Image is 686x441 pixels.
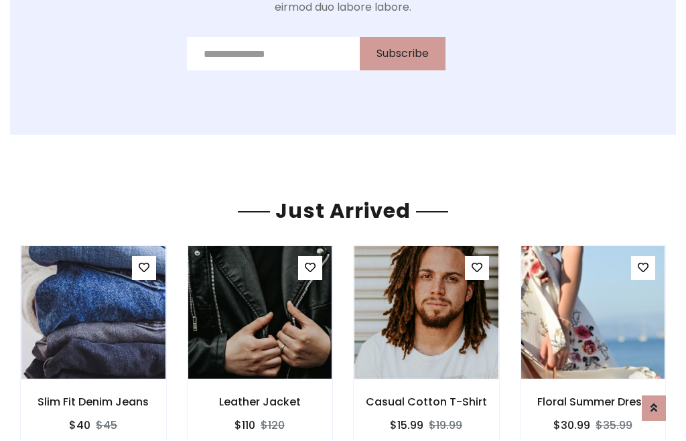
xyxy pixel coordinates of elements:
[188,395,333,408] h6: Leather Jacket
[596,418,632,433] del: $35.99
[360,37,445,70] button: Subscribe
[553,419,590,432] h6: $30.99
[521,395,666,408] h6: Floral Summer Dress
[354,395,499,408] h6: Casual Cotton T-Shirt
[261,418,285,433] del: $120
[429,418,462,433] del: $19.99
[69,419,90,432] h6: $40
[234,419,255,432] h6: $110
[96,418,117,433] del: $45
[21,395,166,408] h6: Slim Fit Denim Jeans
[270,196,416,225] span: Just Arrived
[390,419,423,432] h6: $15.99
